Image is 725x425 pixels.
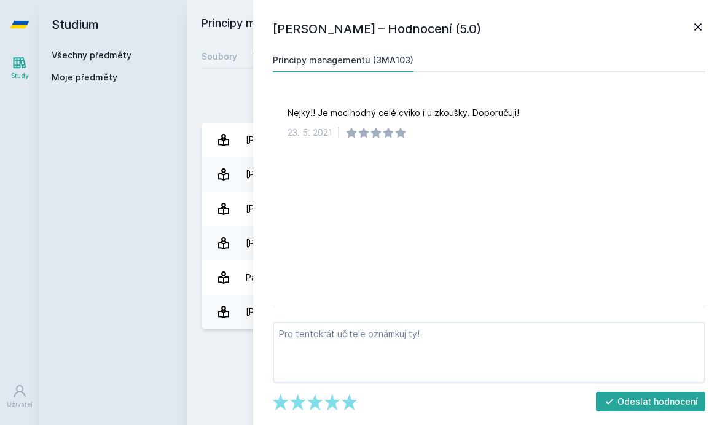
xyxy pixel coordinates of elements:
[202,157,710,192] a: [PERSON_NAME] 2 hodnocení 5.0
[52,50,131,60] a: Všechny předměty
[202,15,573,34] h2: Principy managementu (3MA103)
[2,378,37,415] a: Uživatel
[246,128,314,152] div: [PERSON_NAME]
[288,107,519,119] div: Nejky!! Je moc hodný celé cviko i u zkoušky. Doporučuji!
[202,123,710,157] a: [PERSON_NAME] 6 hodnocení 3.3
[246,300,314,324] div: [PERSON_NAME]
[202,260,710,295] a: Pašmik Jaroslav 8 hodnocení 3.8
[337,127,340,139] div: |
[2,49,37,87] a: Study
[288,127,332,139] div: 23. 5. 2021
[246,265,310,290] div: Pašmik Jaroslav
[252,44,276,69] a: Testy
[202,50,237,63] div: Soubory
[202,295,710,329] a: [PERSON_NAME] 1 hodnocení 5.0
[252,50,276,63] div: Testy
[246,197,314,221] div: [PERSON_NAME]
[246,231,314,255] div: [PERSON_NAME]
[202,226,710,260] a: [PERSON_NAME] 1 hodnocení 5.0
[202,192,710,226] a: [PERSON_NAME] 2 hodnocení 5.0
[7,400,33,409] div: Uživatel
[52,71,117,84] span: Moje předměty
[11,71,29,80] div: Study
[246,162,314,187] div: [PERSON_NAME]
[202,44,237,69] a: Soubory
